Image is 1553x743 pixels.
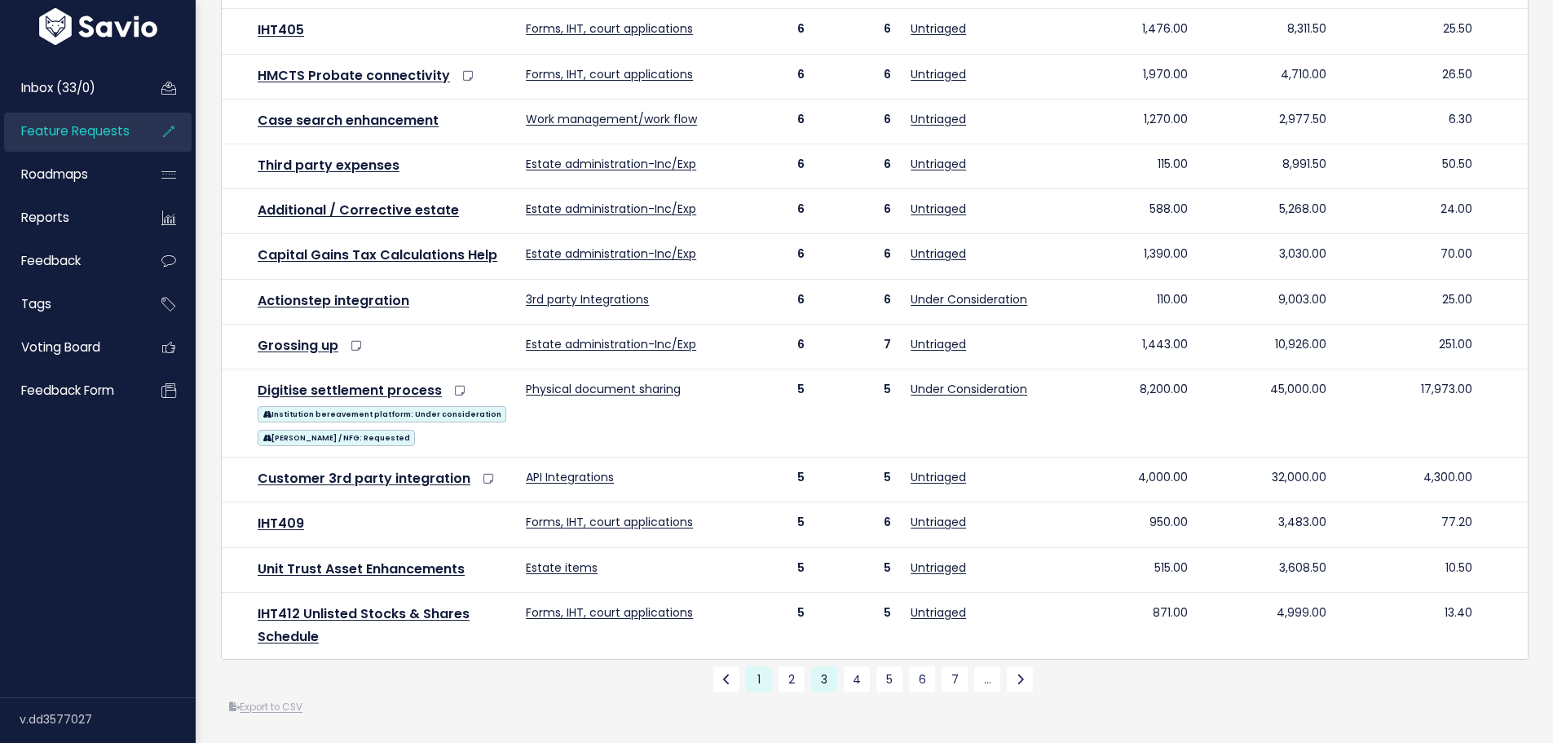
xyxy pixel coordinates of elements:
a: Tags [4,285,135,323]
a: 2 [779,666,805,692]
td: 8,991.50 [1198,144,1336,189]
td: 5 [814,369,901,457]
td: 13.40 [1336,592,1482,659]
td: 10,926.00 [1198,324,1336,369]
td: 24.00 [1336,189,1482,234]
a: Untriaged [911,604,966,621]
a: Institution bereavement platform: Under consideration [258,403,506,423]
span: Voting Board [21,338,100,356]
td: 4,710.00 [1198,54,1336,99]
a: Digitise settlement process [258,381,442,400]
td: 1,970.00 [1056,54,1198,99]
td: 5 [726,502,814,547]
td: 9,003.00 [1198,279,1336,324]
a: Untriaged [911,111,966,127]
span: [PERSON_NAME] / NFG: Requested [258,430,415,446]
a: Additional / Corrective estate [258,201,459,219]
span: Feedback [21,252,81,269]
div: v.dd3577027 [20,698,196,741]
td: 1,476.00 [1056,9,1198,54]
a: Voting Board [4,329,135,366]
span: Inbox (33/0) [21,79,95,96]
td: 5 [726,458,814,502]
a: Forms, IHT, court applications [526,514,693,530]
a: Actionstep integration [258,291,409,310]
td: 588.00 [1056,189,1198,234]
a: Export to CSV [229,701,302,714]
td: 6 [726,144,814,189]
span: Reports [21,209,69,226]
td: 871.00 [1056,592,1198,659]
td: 115.00 [1056,144,1198,189]
td: 25.50 [1336,9,1482,54]
a: Case search enhancement [258,111,439,130]
td: 3,030.00 [1198,234,1336,279]
span: Tags [21,295,51,312]
a: Customer 3rd party integration [258,469,470,488]
td: 77.20 [1336,502,1482,547]
a: Grossing up [258,336,338,355]
a: Roadmaps [4,156,135,193]
td: 110.00 [1056,279,1198,324]
td: 5 [814,458,901,502]
td: 6 [814,9,901,54]
span: Institution bereavement platform: Under consideration [258,406,506,422]
a: HMCTS Probate connectivity [258,66,450,85]
td: 4,000.00 [1056,458,1198,502]
td: 6 [726,9,814,54]
td: 17,973.00 [1336,369,1482,457]
td: 25.00 [1336,279,1482,324]
a: Untriaged [911,156,966,172]
a: Feedback [4,242,135,280]
td: 6 [814,234,901,279]
td: 6 [814,99,901,144]
a: Untriaged [911,201,966,217]
a: Estate administration-Inc/Exp [526,245,696,262]
a: Feature Requests [4,113,135,150]
td: 6 [726,54,814,99]
td: 8,200.00 [1056,369,1198,457]
span: Roadmaps [21,166,88,183]
td: 8,311.50 [1198,9,1336,54]
td: 3,483.00 [1198,502,1336,547]
a: 7 [942,666,968,692]
td: 6 [814,144,901,189]
td: 6 [814,54,901,99]
img: logo-white.9d6f32f41409.svg [35,7,161,44]
a: Forms, IHT, court applications [526,604,693,621]
a: Untriaged [911,469,966,485]
a: Untriaged [911,336,966,352]
a: … [974,666,1000,692]
a: IHT412 Unlisted Stocks & Shares Schedule [258,604,470,647]
a: IHT405 [258,20,304,39]
td: 32,000.00 [1198,458,1336,502]
td: 950.00 [1056,502,1198,547]
td: 70.00 [1336,234,1482,279]
a: Under Consideration [911,381,1027,397]
td: 6 [814,189,901,234]
td: 5 [814,592,901,659]
a: Untriaged [911,559,966,576]
td: 515.00 [1056,547,1198,592]
a: Forms, IHT, court applications [526,66,693,82]
td: 5,268.00 [1198,189,1336,234]
a: 6 [909,666,935,692]
td: 5 [726,369,814,457]
td: 4,999.00 [1198,592,1336,659]
td: 6 [814,279,901,324]
a: API Integrations [526,469,614,485]
span: Feedback form [21,382,114,399]
a: Unit Trust Asset Enhancements [258,559,465,578]
td: 7 [814,324,901,369]
td: 6 [814,502,901,547]
td: 251.00 [1336,324,1482,369]
td: 10.50 [1336,547,1482,592]
span: 3 [811,666,837,692]
a: Capital Gains Tax Calculations Help [258,245,497,264]
td: 1,270.00 [1056,99,1198,144]
td: 5 [726,592,814,659]
td: 2,977.50 [1198,99,1336,144]
td: 4,300.00 [1336,458,1482,502]
a: Reports [4,199,135,237]
a: 5 [876,666,902,692]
